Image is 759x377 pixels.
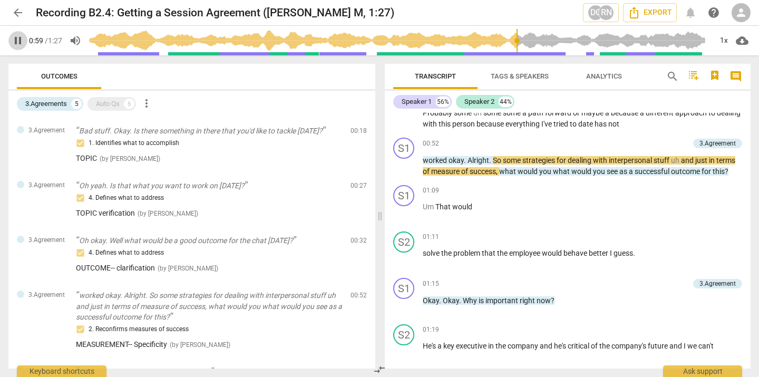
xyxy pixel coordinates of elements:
[423,109,454,117] span: Probably
[586,72,622,80] span: Analytics
[593,167,607,176] span: you
[423,296,439,305] span: Okay
[76,290,342,323] p: worked okay. Alright. So some strategies for dealing with interpersonal stuff uh and just in term...
[423,202,435,211] span: Filler word
[459,296,463,305] span: .
[695,156,709,165] span: just
[491,72,549,80] span: Tags & Speakers
[684,342,687,350] span: I
[402,96,432,107] div: Speaker 1
[393,185,414,206] div: Change speaker
[393,138,414,159] div: Change speaker
[623,3,677,22] button: Export
[41,72,77,80] span: Outcomes
[76,340,167,349] span: MEASUREMENT-- Specificity
[69,34,82,47] span: volume_up
[717,109,741,117] span: dealing
[518,167,539,176] span: would
[640,109,646,117] span: a
[423,279,439,288] span: 01:15
[610,249,614,257] span: I
[669,342,684,350] span: and
[28,236,65,245] span: 3.Agreement
[675,109,708,117] span: approach
[456,342,488,350] span: executive
[436,96,450,107] div: 56%
[488,342,495,350] span: in
[76,125,342,137] p: Bad stuff. Okay. Is there something in there that you'd like to tackle [DATE]?
[423,249,441,257] span: solve
[727,68,744,85] button: Show/Hide comments
[635,167,671,176] span: successful
[503,109,522,117] span: some
[681,156,695,165] span: and
[706,68,723,85] button: Add Bookmark
[540,342,554,350] span: and
[499,167,518,176] span: what
[599,342,611,350] span: the
[619,167,629,176] span: as
[503,156,522,165] span: some
[28,126,65,135] span: 3.Agreement
[351,291,367,300] span: 00:52
[485,296,520,305] span: important
[495,342,508,350] span: the
[699,279,736,288] div: 3.Agreement
[541,120,553,128] span: I've
[628,6,672,19] span: Export
[483,109,503,117] span: some
[522,109,528,117] span: a
[351,368,367,376] span: 01:15
[528,109,545,117] span: path
[663,365,742,377] div: Ask support
[437,342,443,350] span: a
[499,96,513,107] div: 44%
[393,324,414,345] div: Change speaker
[439,120,452,128] span: this
[393,278,414,299] div: Change speaker
[453,249,482,257] span: problem
[553,167,571,176] span: what
[598,5,614,21] div: RN
[708,109,717,117] span: to
[12,34,24,47] span: pause
[736,34,748,47] span: cloud_download
[714,32,734,49] div: 1x
[25,99,67,109] div: 3.Agreements
[461,167,470,176] span: of
[554,342,568,350] span: he's
[36,6,394,20] h2: Recording B2.4: Getting a Session Agreement ([PERSON_NAME] M, 1:27)
[493,156,503,165] span: So
[441,249,453,257] span: the
[76,180,342,191] p: Oh yeah. Is that what you want to work on [DATE]?
[716,156,735,165] span: terms
[497,249,509,257] span: the
[138,210,198,217] span: ( by [PERSON_NAME] )
[508,342,540,350] span: company
[423,120,439,128] span: with
[76,154,97,162] span: TOPIC
[449,156,464,165] span: okay
[666,70,679,83] span: search
[520,296,537,305] span: right
[17,365,106,377] div: Keyboard shortcuts
[452,120,476,128] span: person
[464,96,494,107] div: Speaker 2
[671,156,681,165] span: Filler word
[8,31,27,50] button: Play
[76,235,342,246] p: Oh okay. Well what would be a good outcome for the chat [DATE]?
[570,120,578,128] span: to
[12,6,24,19] span: arrow_back
[463,296,479,305] span: Why
[589,249,610,257] span: better
[423,156,449,165] span: worked
[571,167,593,176] span: would
[431,167,461,176] span: measure
[482,249,497,257] span: that
[578,120,595,128] span: date
[479,296,485,305] span: is
[29,36,43,45] span: 0:59
[735,6,747,19] span: person
[71,99,82,109] div: 5
[373,363,386,376] span: compare_arrows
